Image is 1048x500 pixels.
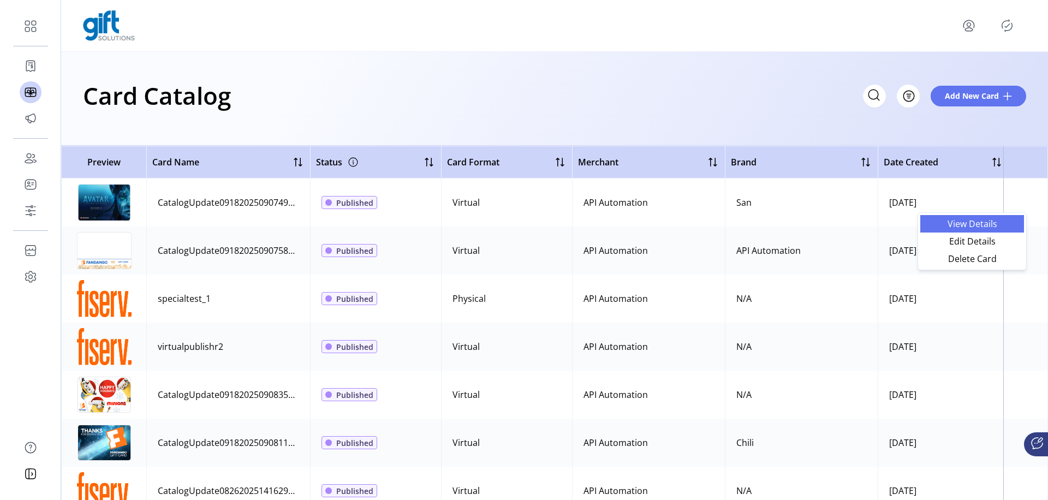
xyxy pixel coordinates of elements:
img: preview [77,376,132,413]
div: API Automation [736,244,801,257]
div: N/A [736,292,752,305]
button: Add New Card [931,86,1026,106]
td: [DATE] [878,419,1009,467]
img: preview [77,328,132,365]
span: Card Name [152,156,199,169]
span: Add New Card [945,90,999,102]
img: preview [77,280,132,317]
div: CatalogUpdate09182025090749436 [158,196,299,209]
div: API Automation [583,292,648,305]
button: Publisher Panel [998,17,1016,34]
span: Published [336,197,373,209]
button: menu [1015,290,1032,307]
div: Virtual [452,196,480,209]
div: Virtual [452,388,480,401]
button: menu [1015,386,1032,403]
button: menu [960,17,978,34]
div: Virtual [452,436,480,449]
div: Virtual [452,484,480,497]
div: API Automation [583,340,648,353]
span: Date Created [884,156,938,169]
div: Virtual [452,244,480,257]
div: API Automation [583,244,648,257]
input: Search [863,85,886,108]
span: Preview [67,156,141,169]
span: Brand [731,156,757,169]
h1: Card Catalog [83,76,231,115]
span: Delete Card [927,254,1017,263]
div: CatalogUpdate08262025141629038 [158,484,299,497]
div: API Automation [583,388,648,401]
div: virtualpublishr2 [158,340,223,353]
div: CatalogUpdate09182025090835881 [158,388,299,401]
td: [DATE] [878,323,1009,371]
div: Chili [736,436,754,449]
span: Published [336,245,373,257]
div: API Automation [583,436,648,449]
td: [DATE] [878,371,1009,419]
span: Published [336,341,373,353]
button: menu [1015,434,1032,451]
span: Published [336,437,373,449]
div: San [736,196,752,209]
li: View Details [920,215,1024,233]
img: logo [83,10,135,41]
div: Virtual [452,340,480,353]
span: Card Format [447,156,499,169]
span: View Details [927,219,1017,228]
td: [DATE] [878,275,1009,323]
div: Physical [452,292,486,305]
div: N/A [736,484,752,497]
span: Published [336,293,373,305]
div: CatalogUpdate09182025090811430 [158,436,299,449]
li: Delete Card [920,250,1024,267]
button: Filter Button [897,85,920,108]
div: N/A [736,388,752,401]
div: CatalogUpdate09182025090758406 [158,244,299,257]
span: Published [336,389,373,401]
button: menu [1015,338,1032,355]
span: Edit Details [927,237,1017,246]
td: [DATE] [878,178,1009,227]
li: Edit Details [920,233,1024,250]
div: specialtest_1 [158,292,211,305]
div: API Automation [583,484,648,497]
span: Merchant [578,156,618,169]
img: preview [77,232,132,269]
td: [DATE] [878,227,1009,275]
button: menu [1015,482,1032,499]
div: Status [316,153,360,171]
img: preview [77,424,132,461]
img: preview [77,184,132,221]
button: menu [1015,194,1032,211]
span: Published [336,485,373,497]
div: N/A [736,340,752,353]
div: API Automation [583,196,648,209]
